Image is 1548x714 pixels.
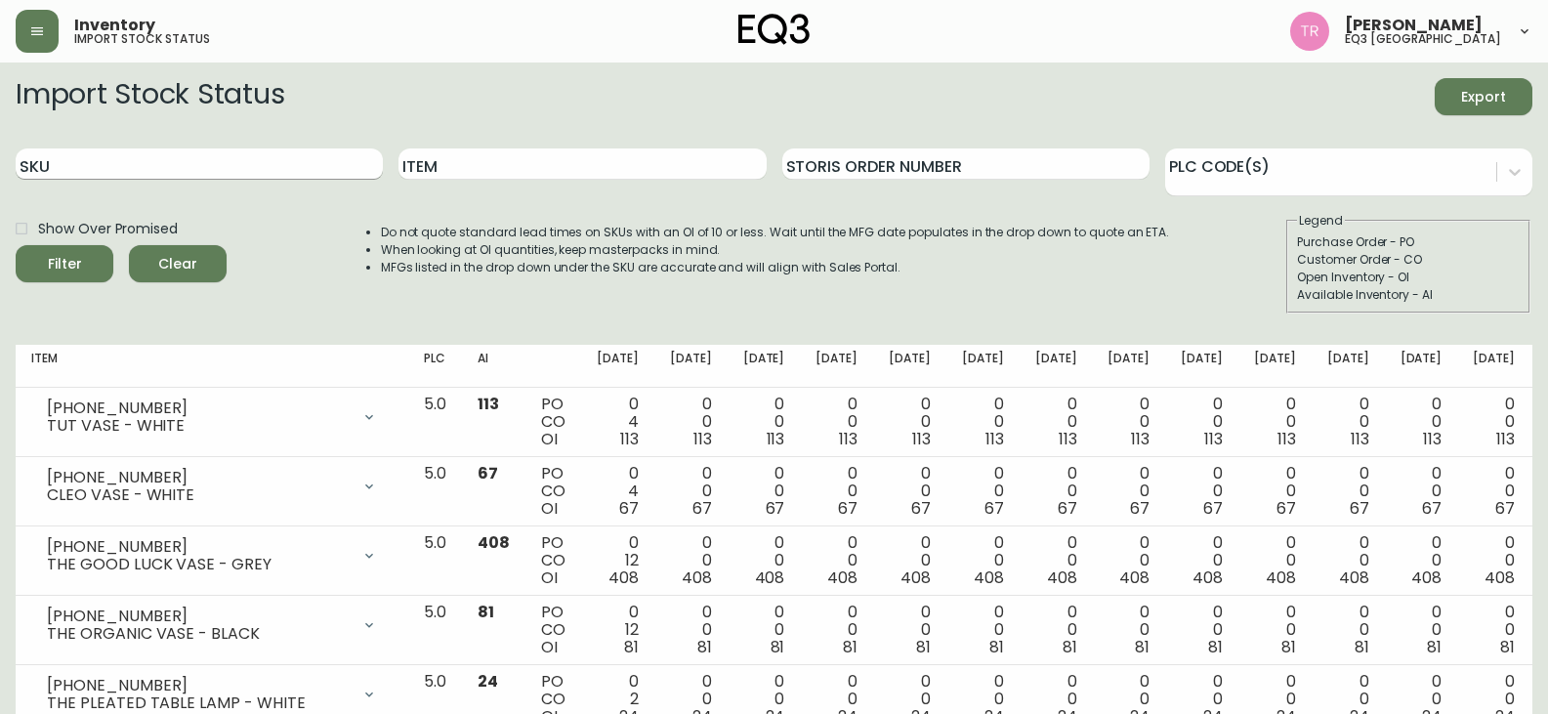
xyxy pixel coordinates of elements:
[1108,534,1150,587] div: 0 0
[74,33,210,45] h5: import stock status
[597,604,639,656] div: 0 12
[541,497,558,520] span: OI
[767,428,785,450] span: 113
[541,567,558,589] span: OI
[900,567,931,589] span: 408
[1254,604,1296,656] div: 0 0
[738,14,811,45] img: logo
[1165,345,1238,388] th: [DATE]
[1485,567,1515,589] span: 408
[1059,428,1077,450] span: 113
[1047,567,1077,589] span: 408
[608,567,639,589] span: 408
[1203,497,1223,520] span: 67
[1355,636,1369,658] span: 81
[1339,567,1369,589] span: 408
[1411,567,1442,589] span: 408
[1281,636,1296,658] span: 81
[47,694,350,712] div: THE PLEATED TABLE LAMP - WHITE
[1327,534,1369,587] div: 0 0
[31,534,393,577] div: [PHONE_NUMBER]THE GOOD LUCK VASE - GREY
[962,534,1004,587] div: 0 0
[1192,567,1223,589] span: 408
[478,601,494,623] span: 81
[800,345,873,388] th: [DATE]
[889,396,931,448] div: 0 0
[1435,78,1532,115] button: Export
[816,465,858,518] div: 0 0
[743,604,785,656] div: 0 0
[47,538,350,556] div: [PHONE_NUMBER]
[728,345,801,388] th: [DATE]
[48,252,82,276] div: Filter
[145,252,211,276] span: Clear
[771,636,785,658] span: 81
[1473,396,1515,448] div: 0 0
[619,497,639,520] span: 67
[47,399,350,417] div: [PHONE_NUMBER]
[843,636,858,658] span: 81
[1450,85,1517,109] span: Export
[1035,534,1077,587] div: 0 0
[985,428,1004,450] span: 113
[1297,286,1520,304] div: Available Inventory - AI
[743,396,785,448] div: 0 0
[597,465,639,518] div: 0 4
[962,604,1004,656] div: 0 0
[766,497,785,520] span: 67
[541,534,565,587] div: PO CO
[16,245,113,282] button: Filter
[1204,428,1223,450] span: 113
[827,567,858,589] span: 408
[462,345,525,388] th: AI
[889,604,931,656] div: 0 0
[1427,636,1442,658] span: 81
[1254,465,1296,518] div: 0 0
[408,457,462,526] td: 5.0
[697,636,712,658] span: 81
[1345,33,1501,45] h5: eq3 [GEOGRAPHIC_DATA]
[597,396,639,448] div: 0 4
[1312,345,1385,388] th: [DATE]
[478,393,499,415] span: 113
[670,604,712,656] div: 0 0
[541,465,565,518] div: PO CO
[47,469,350,486] div: [PHONE_NUMBER]
[1119,567,1150,589] span: 408
[47,608,350,625] div: [PHONE_NUMBER]
[1297,212,1345,230] legend: Legend
[1350,497,1369,520] span: 67
[911,497,931,520] span: 67
[541,636,558,658] span: OI
[47,625,350,643] div: THE ORGANIC VASE - BLACK
[47,556,350,573] div: THE GOOD LUCK VASE - GREY
[1401,604,1443,656] div: 0 0
[1254,534,1296,587] div: 0 0
[1131,428,1150,450] span: 113
[889,465,931,518] div: 0 0
[1266,567,1296,589] span: 408
[1495,497,1515,520] span: 67
[381,241,1170,259] li: When looking at OI quantities, keep masterpacks in mind.
[889,534,931,587] div: 0 0
[31,465,393,508] div: [PHONE_NUMBER]CLEO VASE - WHITE
[1297,269,1520,286] div: Open Inventory - OI
[381,224,1170,241] li: Do not quote standard lead times on SKUs with an OI of 10 or less. Wait until the MFG date popula...
[670,465,712,518] div: 0 0
[1297,251,1520,269] div: Customer Order - CO
[1345,18,1483,33] span: [PERSON_NAME]
[1327,396,1369,448] div: 0 0
[743,534,785,587] div: 0 0
[1422,497,1442,520] span: 67
[1500,636,1515,658] span: 81
[1108,465,1150,518] div: 0 0
[47,677,350,694] div: [PHONE_NUMBER]
[1496,428,1515,450] span: 113
[620,428,639,450] span: 113
[1181,396,1223,448] div: 0 0
[670,396,712,448] div: 0 0
[1423,428,1442,450] span: 113
[47,417,350,435] div: TUT VASE - WHITE
[1108,604,1150,656] div: 0 0
[1473,465,1515,518] div: 0 0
